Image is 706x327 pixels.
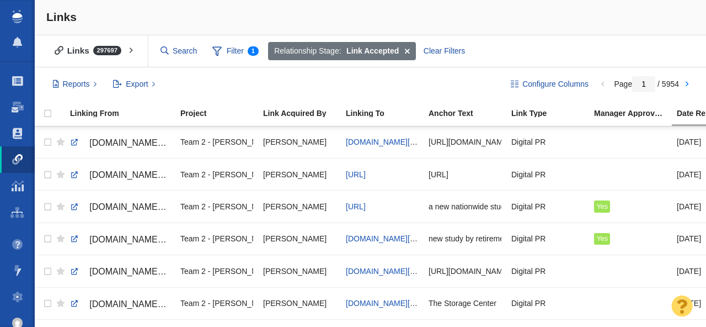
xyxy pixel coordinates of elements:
[89,299,183,309] span: [DOMAIN_NAME][URL]
[70,230,170,249] a: [DOMAIN_NAME][URL]
[429,109,510,119] a: Anchor Text
[346,267,427,276] a: [DOMAIN_NAME][URL]
[263,109,345,119] a: Link Acquired By
[506,159,589,191] td: Digital PR
[70,262,170,281] a: [DOMAIN_NAME][URL]
[263,266,327,276] span: [PERSON_NAME]
[89,267,183,276] span: [DOMAIN_NAME][URL]
[417,42,471,61] div: Clear Filters
[263,202,327,212] span: [PERSON_NAME]
[596,235,608,242] span: Yes
[70,109,179,117] div: Linking From
[596,203,608,210] span: Yes
[70,198,170,217] a: [DOMAIN_NAME][URL]
[589,223,672,255] td: Yes
[506,255,589,287] td: Digital PR
[511,109,593,119] a: Link Type
[263,234,327,244] span: [PERSON_NAME]
[180,162,253,186] div: Team 2 - [PERSON_NAME] | [PERSON_NAME] | [PERSON_NAME]\Lightyear AI\Lightyear AI - Digital PR - C...
[511,109,593,117] div: Link Type
[511,298,545,308] span: Digital PR
[511,234,545,244] span: Digital PR
[511,137,545,147] span: Digital PR
[346,109,427,117] div: Linking To
[505,75,595,94] button: Configure Columns
[70,109,179,119] a: Linking From
[70,295,170,314] a: [DOMAIN_NAME][URL]
[258,126,341,159] td: Taylor Tomita
[180,109,262,117] div: Project
[263,298,327,308] span: [PERSON_NAME]
[156,41,202,61] input: Search
[46,75,103,94] button: Reports
[429,259,501,283] div: [URL][DOMAIN_NAME]
[511,202,545,212] span: Digital PR
[46,10,77,23] span: Links
[206,41,265,62] span: Filter
[429,109,510,117] div: Anchor Text
[511,170,545,180] span: Digital PR
[70,134,170,152] a: [DOMAIN_NAME][URL][US_STATE]
[180,227,253,251] div: Team 2 - [PERSON_NAME] | [PERSON_NAME] | [PERSON_NAME]\[PERSON_NAME]\[PERSON_NAME] - Digital PR -...
[89,202,183,212] span: [DOMAIN_NAME][URL]
[346,299,427,308] a: [DOMAIN_NAME][URL]
[180,292,253,315] div: Team 2 - [PERSON_NAME] | [PERSON_NAME] | [PERSON_NAME]\The Storage Center\The Storage Center - Di...
[346,202,366,211] a: [URL]
[506,223,589,255] td: Digital PR
[274,45,341,57] span: Relationship Stage:
[258,255,341,287] td: Taylor Tomita
[180,130,253,154] div: Team 2 - [PERSON_NAME] | [PERSON_NAME] | [PERSON_NAME]\[PERSON_NAME]\[PERSON_NAME] - Digital PR -...
[263,137,327,147] span: [PERSON_NAME]
[263,109,345,117] div: Link Acquired By
[506,126,589,159] td: Digital PR
[594,109,676,119] a: Manager Approved Link?
[258,159,341,191] td: Taylor Tomita
[346,109,427,119] a: Linking To
[594,109,676,117] div: Manager Approved Link?
[522,78,589,90] span: Configure Columns
[70,166,170,184] a: [DOMAIN_NAME][URL]
[589,191,672,223] td: Yes
[614,80,679,88] span: Page / 5954
[346,138,427,146] a: [DOMAIN_NAME][URL]
[180,259,253,283] div: Team 2 - [PERSON_NAME] | [PERSON_NAME] | [PERSON_NAME]\[PERSON_NAME]\[PERSON_NAME] - Digital PR -...
[346,170,366,179] a: [URL]
[180,194,253,218] div: Team 2 - [PERSON_NAME] | [PERSON_NAME] | [PERSON_NAME]\Lightyear AI\Lightyear AI - Digital PR - C...
[107,75,162,94] button: Export
[258,191,341,223] td: Taylor Tomita
[346,45,399,57] strong: Link Accepted
[429,162,501,186] div: [URL]
[89,235,183,244] span: [DOMAIN_NAME][URL]
[263,170,327,180] span: [PERSON_NAME]
[248,46,259,56] span: 1
[63,78,90,90] span: Reports
[346,234,427,243] a: [DOMAIN_NAME][URL]
[258,223,341,255] td: Taylor Tomita
[429,292,501,315] div: The Storage Center
[89,138,232,147] span: [DOMAIN_NAME][URL][US_STATE]
[258,287,341,319] td: Taylor Tomita
[429,130,501,154] div: [URL][DOMAIN_NAME]
[429,194,501,218] div: a new nationwide study from Lightyear
[506,191,589,223] td: Digital PR
[12,10,22,23] img: buzzstream_logo_iconsimple.png
[126,78,148,90] span: Export
[89,170,183,180] span: [DOMAIN_NAME][URL]
[511,266,545,276] span: Digital PR
[506,287,589,319] td: Digital PR
[429,227,501,251] div: new study by retirement expert [PERSON_NAME]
